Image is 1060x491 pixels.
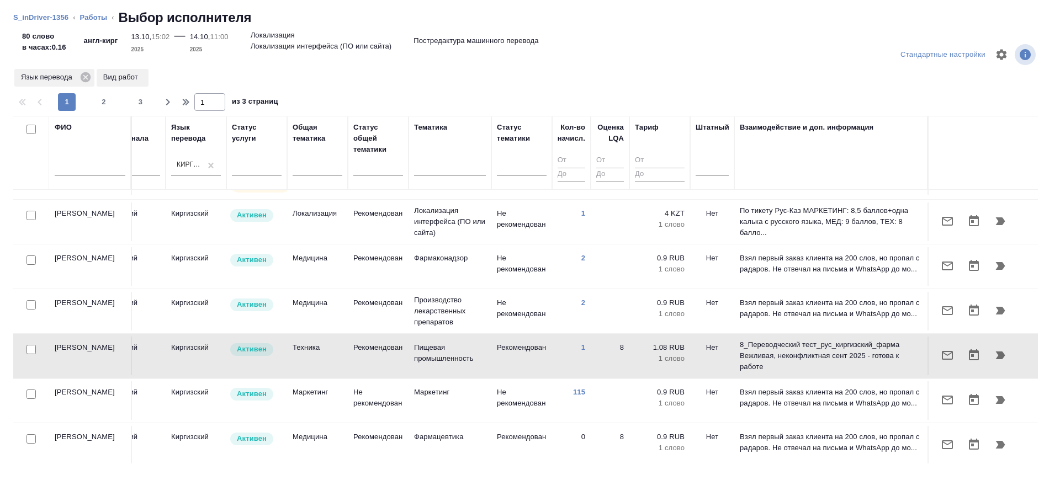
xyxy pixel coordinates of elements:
[287,202,348,241] td: Локализация
[740,253,922,275] p: Взял первый заказ клиента на 200 слов, но пропал с радаров. Не отвечал на письма и WhatsApp до мо...
[635,387,685,398] p: 0.9 RUB
[414,205,486,238] p: Локализация интерфейса (ПО или сайта)
[414,295,486,328] p: Производство лекарственных препаратов
[287,426,348,465] td: Медицина
[190,33,210,41] p: 14.10,
[635,122,659,133] div: Тариф
[635,219,685,230] p: 1 слово
[988,41,1015,68] span: Настроить таблицу
[696,122,729,133] div: Штатный
[690,337,734,375] td: Нет
[232,122,282,144] div: Статус услуги
[740,387,922,409] p: Взял первый заказ клиента на 200 слов, но пропал с радаров. Не отвечал на письма и WhatsApp до мо...
[348,426,409,465] td: Рекомендован
[166,426,226,465] td: Киргизский
[95,97,113,108] span: 2
[287,381,348,420] td: Маркетинг
[961,253,987,279] button: Открыть календарь загрузки
[690,202,734,241] td: Нет
[635,353,685,364] p: 1 слово
[934,387,961,413] button: Отправить предложение о работе
[251,30,295,41] p: Локализация
[414,387,486,398] p: Маркетинг
[237,254,267,265] p: Активен
[232,95,278,111] span: из 3 страниц
[105,292,166,330] td: Русский
[740,122,873,133] div: Взаимодействие и доп. информация
[491,247,552,286] td: Не рекомендован
[987,431,1014,458] button: Продолжить
[353,122,403,155] div: Статус общей тематики
[635,168,685,182] input: До
[690,292,734,330] td: Нет
[558,168,585,182] input: До
[348,337,409,375] td: Рекомендован
[591,426,629,465] td: 8
[119,9,252,26] h2: Выбор исполнителя
[1015,44,1038,65] span: Посмотреть информацию
[49,247,132,286] td: [PERSON_NAME]
[581,343,585,351] a: 1
[49,426,132,465] td: [PERSON_NAME]
[287,337,348,375] td: Техника
[558,154,585,168] input: От
[987,297,1014,324] button: Продолжить
[961,297,987,324] button: Открыть календарь загрузки
[49,337,132,375] td: [PERSON_NAME]
[80,13,108,22] a: Работы
[635,442,685,453] p: 1 слово
[49,292,132,330] td: [PERSON_NAME]
[987,253,1014,279] button: Продолжить
[348,247,409,286] td: Рекомендован
[581,254,585,262] a: 2
[287,247,348,286] td: Медицина
[287,292,348,330] td: Медицина
[95,93,113,111] button: 2
[26,255,36,265] input: Выбери исполнителей, чтобы отправить приглашение на работу
[26,300,36,309] input: Выбери исполнителей, чтобы отправить приглашение на работу
[49,381,132,420] td: [PERSON_NAME]
[348,381,409,420] td: Не рекомендован
[635,308,685,319] p: 1 слово
[635,431,685,442] p: 0.9 RUB
[26,434,36,444] input: Выбери исполнителей, чтобы отправить приглашение на работу
[635,208,685,219] p: 4 KZT
[237,344,267,355] p: Активен
[596,154,624,168] input: От
[26,211,36,220] input: Выбери исполнителей, чтобы отправить приглашение на работу
[961,208,987,234] button: Открыть календарь загрузки
[740,431,922,453] p: Взял первый заказ клиента на 200 слов, но пропал с радаров. Не отвечал на письма и WhatsApp до мо...
[987,342,1014,369] button: Продолжить
[73,12,75,23] li: ‹
[934,431,961,458] button: Отправить предложение о работе
[166,337,226,375] td: Киргизский
[596,168,624,182] input: До
[414,431,486,442] p: Фармацевтика
[591,337,629,375] td: 8
[414,122,447,133] div: Тематика
[414,35,538,46] p: Постредактура машинного перевода
[22,31,66,42] p: 80 слово
[898,46,988,63] div: split button
[552,426,591,465] td: 0
[105,337,166,375] td: Русский
[491,292,552,330] td: Не рекомендован
[105,247,166,286] td: Русский
[26,345,36,354] input: Выбери исполнителей, чтобы отправить приглашение на работу
[166,381,226,420] td: Киргизский
[21,72,76,83] p: Язык перевода
[987,387,1014,413] button: Продолжить
[112,12,114,23] li: ‹
[635,297,685,308] p: 0.9 RUB
[635,253,685,264] p: 0.9 RUB
[171,122,221,144] div: Язык перевода
[166,247,226,286] td: Киргизский
[934,297,961,324] button: Отправить предложение о работе
[961,342,987,369] button: Открыть календарь загрузки
[573,388,585,396] a: 115
[14,69,94,87] div: Язык перевода
[348,202,409,241] td: Рекомендован
[55,122,72,133] div: ФИО
[210,33,229,41] p: 11:00
[237,210,267,221] p: Активен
